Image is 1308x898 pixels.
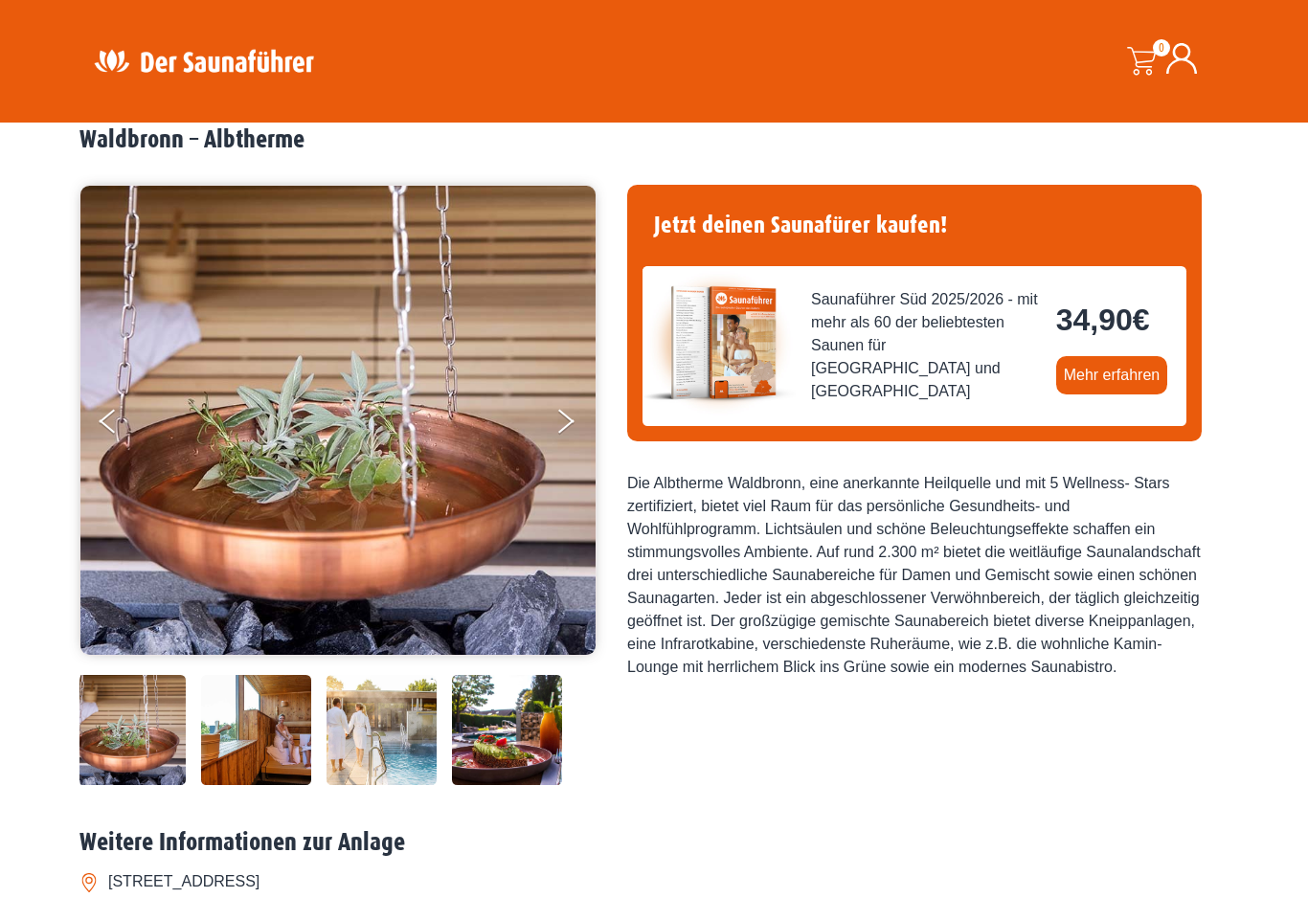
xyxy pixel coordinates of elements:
[79,866,1229,897] li: [STREET_ADDRESS]
[643,266,796,419] img: der-saunafuehrer-2025-sued.jpg
[643,200,1186,251] h4: Jetzt deinen Saunafürer kaufen!
[1056,356,1168,394] a: Mehr erfahren
[627,472,1202,679] div: Die Albtherme Waldbronn, eine anerkannte Heilquelle und mit 5 Wellness- Stars zertifiziert, biete...
[79,125,1229,155] h2: Waldbronn – Albtherme
[100,401,147,449] button: Previous
[811,288,1041,403] span: Saunaführer Süd 2025/2026 - mit mehr als 60 der beliebtesten Saunen für [GEOGRAPHIC_DATA] und [GE...
[1056,303,1150,337] bdi: 34,90
[1133,303,1150,337] span: €
[1153,39,1170,56] span: 0
[79,828,1229,858] h2: Weitere Informationen zur Anlage
[554,401,602,449] button: Next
